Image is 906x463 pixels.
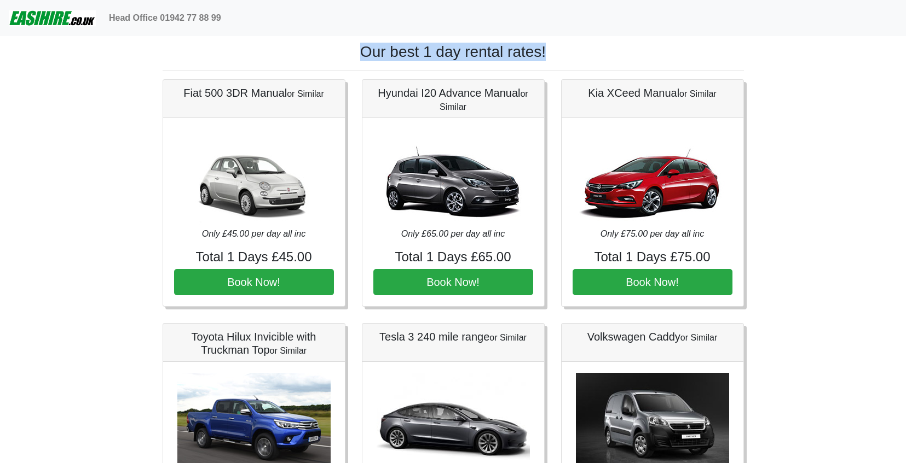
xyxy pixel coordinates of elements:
button: Book Now! [573,269,732,295]
button: Book Now! [373,269,533,295]
small: or Similar [680,333,718,342]
h4: Total 1 Days £45.00 [174,249,334,265]
h5: Fiat 500 3DR Manual [174,86,334,99]
h5: Hyundai I20 Advance Manual [373,86,533,113]
a: Head Office 01942 77 88 99 [105,7,226,29]
small: or Similar [270,346,307,355]
img: Hyundai I20 Advance Manual [377,129,530,227]
img: easihire_logo_small.png [9,7,96,29]
h5: Kia XCeed Manual [573,86,732,99]
small: or Similar [440,89,528,112]
small: or Similar [489,333,527,342]
i: Only £45.00 per day all inc [202,229,305,238]
i: Only £75.00 per day all inc [601,229,704,238]
h4: Total 1 Days £75.00 [573,249,732,265]
small: or Similar [679,89,717,98]
h5: Toyota Hilux Invicible with Truckman Top [174,330,334,356]
b: Head Office 01942 77 88 99 [109,13,221,22]
h4: Total 1 Days £65.00 [373,249,533,265]
img: Fiat 500 3DR Manual [177,129,331,227]
h5: Tesla 3 240 mile range [373,330,533,343]
i: Only £65.00 per day all inc [401,229,505,238]
button: Book Now! [174,269,334,295]
h1: Our best 1 day rental rates! [163,43,744,61]
h5: Volkswagen Caddy [573,330,732,343]
img: Kia XCeed Manual [576,129,729,227]
small: or Similar [287,89,324,98]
